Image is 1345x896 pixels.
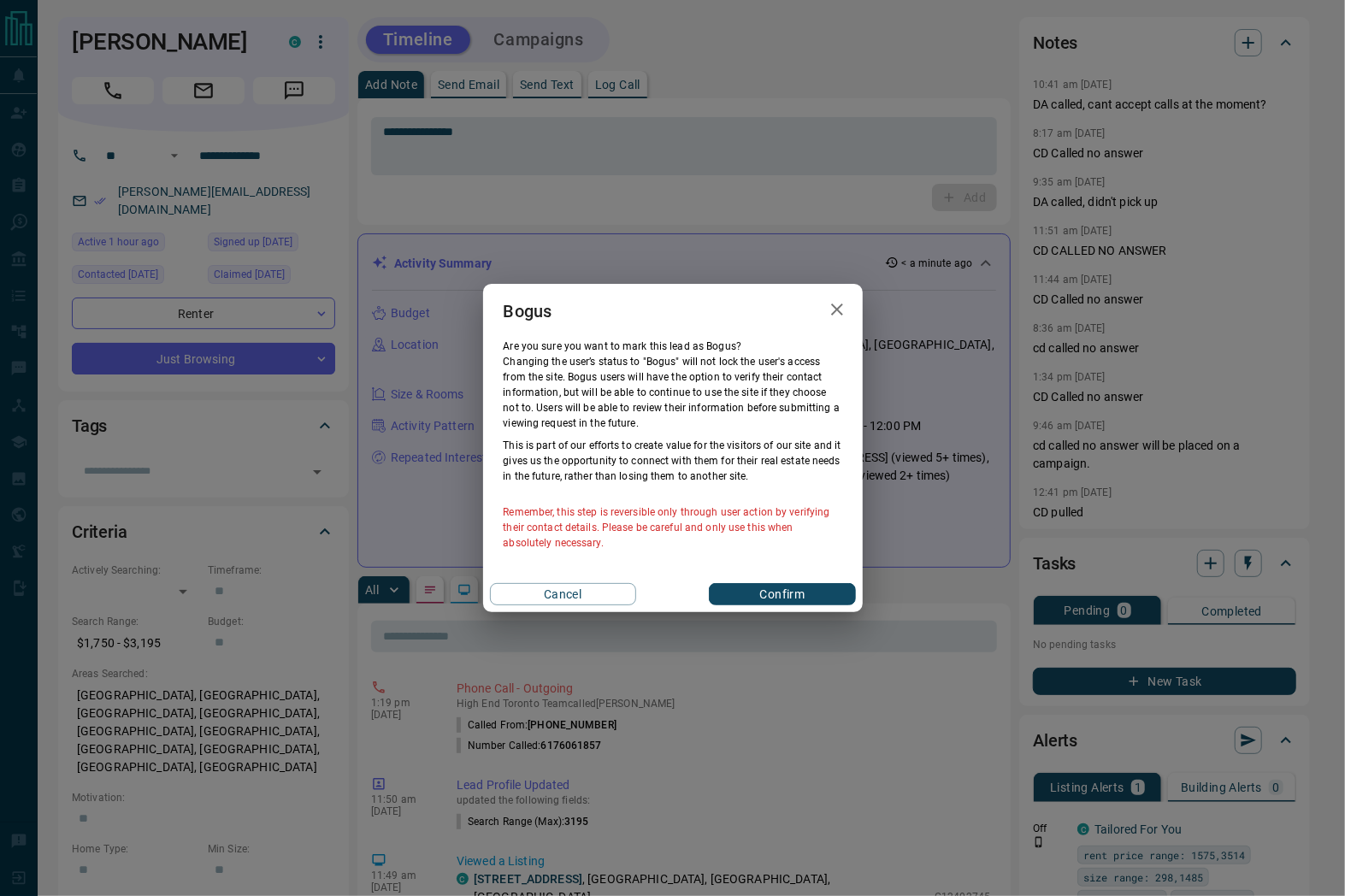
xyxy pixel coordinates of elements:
p: Changing the user’s status to "Bogus" will not lock the user's access from the site. Bogus users ... [504,354,842,431]
p: Are you sure you want to mark this lead as Bogus ? [504,339,842,354]
button: Confirm [709,583,855,605]
p: Remember, this step is reversible only through user action by verifying their contact details. Pl... [504,504,842,551]
h2: Bogus [483,284,573,339]
button: Cancel [490,583,636,605]
p: This is part of our efforts to create value for the visitors of our site and it gives us the oppo... [504,438,842,484]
